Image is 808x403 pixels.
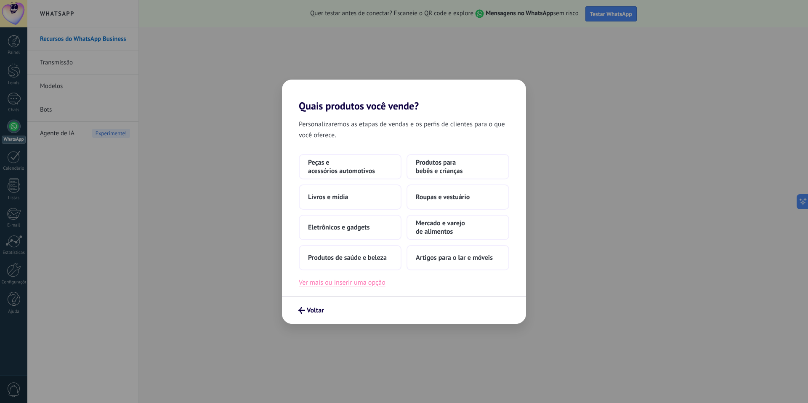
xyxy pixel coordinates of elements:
[416,254,493,262] span: Artigos para o lar e móveis
[299,184,401,210] button: Livros e mídia
[295,303,328,318] button: Voltar
[299,154,401,179] button: Peças e acessórios automotivos
[308,254,387,262] span: Produtos de saúde e beleza
[407,184,509,210] button: Roupas e vestuário
[299,277,385,288] button: Ver mais ou inserir uma opção
[307,307,324,313] span: Voltar
[308,193,348,201] span: Livros e mídia
[407,215,509,240] button: Mercado e varejo de alimentos
[407,245,509,270] button: Artigos para o lar e móveis
[308,223,369,232] span: Eletrônicos e gadgets
[308,158,392,175] span: Peças e acessórios automotivos
[416,193,470,201] span: Roupas e vestuário
[299,215,401,240] button: Eletrônicos e gadgets
[416,219,500,236] span: Mercado e varejo de alimentos
[282,80,526,112] h2: Quais produtos você vende?
[299,119,509,141] span: Personalizaremos as etapas de vendas e os perfis de clientes para o que você oferece.
[416,158,500,175] span: Produtos para bebês e crianças
[299,245,401,270] button: Produtos de saúde e beleza
[407,154,509,179] button: Produtos para bebês e crianças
